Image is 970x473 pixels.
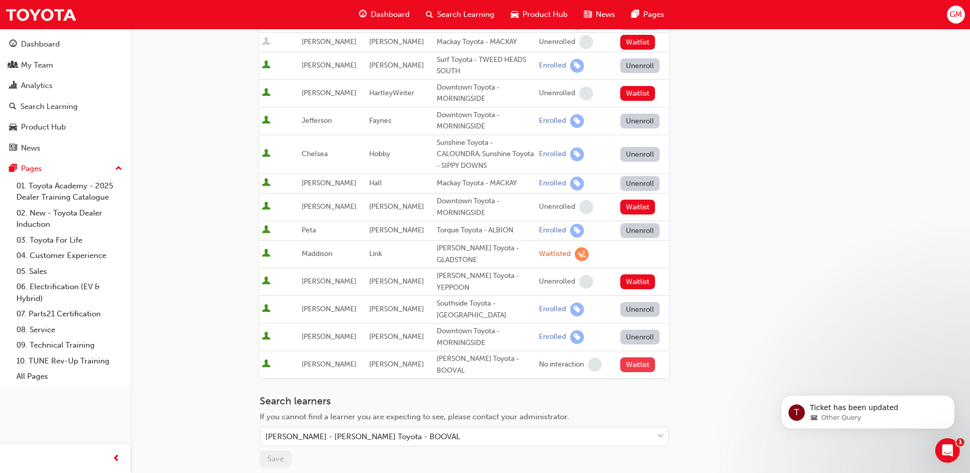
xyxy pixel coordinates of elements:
[620,200,656,214] button: Waitlist
[539,37,575,47] div: Unenrolled
[523,9,568,20] span: Product Hub
[437,196,535,219] div: Downtown Toyota - MORNINGSIDE
[437,270,535,293] div: [PERSON_NAME] Toyota - YEPPOON
[437,82,535,105] div: Downtown Toyota - MORNINGSIDE
[539,277,575,287] div: Unenrolled
[620,357,656,372] button: Waitlist
[620,114,660,128] button: Unenroll
[302,202,356,211] span: [PERSON_NAME]
[4,97,126,116] a: Search Learning
[302,332,356,341] span: [PERSON_NAME]
[12,322,126,338] a: 08. Service
[265,431,460,443] div: [PERSON_NAME] - [PERSON_NAME] Toyota - BOOVAL
[570,147,584,161] span: learningRecordVerb_ENROLL-icon
[4,139,126,158] a: News
[765,374,970,445] iframe: Intercom notifications message
[302,360,356,369] span: [PERSON_NAME]
[351,4,418,25] a: guage-iconDashboard
[579,87,593,100] span: learningRecordVerb_NONE-icon
[369,179,382,187] span: Hall
[596,9,615,20] span: News
[579,200,593,214] span: learningRecordVerb_NONE-icon
[369,277,424,286] span: [PERSON_NAME]
[4,76,126,95] a: Analytics
[570,114,584,128] span: learningRecordVerb_ENROLL-icon
[262,225,270,235] span: User is active
[267,454,284,463] span: Save
[935,438,960,463] iframe: Intercom live chat
[437,243,535,266] div: [PERSON_NAME] Toyota - GLADSTONE
[369,149,390,158] span: Hobby
[620,86,656,101] button: Waitlist
[371,9,410,20] span: Dashboard
[4,33,126,159] button: DashboardMy TeamAnalyticsSearch LearningProduct HubNews
[262,88,270,98] span: User is active
[302,277,356,286] span: [PERSON_NAME]
[262,332,270,342] span: User is active
[12,232,126,248] a: 03. Toyota For Life
[262,178,270,188] span: User is active
[12,264,126,279] a: 05. Sales
[262,359,270,370] span: User is active
[437,326,535,349] div: Downtown Toyota - MORNINGSIDE
[302,179,356,187] span: [PERSON_NAME]
[262,149,270,159] span: User is active
[21,121,66,133] div: Product Hub
[9,164,17,174] span: pages-icon
[570,330,584,344] span: learningRecordVerb_ENROLL-icon
[9,61,17,70] span: people-icon
[620,147,660,162] button: Unenroll
[302,149,328,158] span: Chelsea
[12,279,126,306] a: 06. Electrification (EV & Hybrid)
[369,360,424,369] span: [PERSON_NAME]
[620,223,660,238] button: Unenroll
[262,60,270,71] span: User is active
[620,274,656,289] button: Waitlist
[418,4,503,25] a: search-iconSearch Learning
[579,275,593,289] span: learningRecordVerb_NONE-icon
[620,176,660,191] button: Unenroll
[575,247,589,261] span: learningRecordVerb_WAITLIST-icon
[539,360,584,370] div: No interaction
[260,450,291,467] button: Save
[369,305,424,313] span: [PERSON_NAME]
[302,61,356,70] span: [PERSON_NAME]
[369,37,424,46] span: [PERSON_NAME]
[369,116,391,125] span: Faynes
[4,56,126,75] a: My Team
[12,248,126,264] a: 04. Customer Experience
[369,61,424,70] span: [PERSON_NAME]
[437,298,535,321] div: Southside Toyota - [GEOGRAPHIC_DATA]
[262,276,270,287] span: User is active
[9,144,17,153] span: news-icon
[9,81,17,91] span: chart-icon
[4,159,126,178] button: Pages
[20,101,78,113] div: Search Learning
[12,353,126,369] a: 10. TUNE Rev-Up Training
[437,178,535,189] div: Mackay Toyota - MACKAY
[369,249,382,258] span: Link
[302,37,356,46] span: [PERSON_NAME]
[620,35,656,50] button: Waitlist
[570,177,584,190] span: learningRecordVerb_ENROLL-icon
[260,412,569,421] span: If you cannot find a learner you are expecting to see, please contact your administrator.
[4,118,126,137] a: Product Hub
[570,224,584,238] span: learningRecordVerb_ENROLL-icon
[262,37,270,47] span: User is inactive
[539,226,566,235] div: Enrolled
[620,302,660,317] button: Unenroll
[262,249,270,259] span: User is active
[437,110,535,133] div: Downtown Toyota - MORNINGSIDE
[620,58,660,73] button: Unenroll
[369,89,414,97] span: HartleyWinter
[539,179,566,188] div: Enrolled
[426,8,433,21] span: search-icon
[302,249,332,258] span: Maddison
[631,8,639,21] span: pages-icon
[570,303,584,316] span: learningRecordVerb_ENROLL-icon
[21,80,53,92] div: Analytics
[9,123,17,132] span: car-icon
